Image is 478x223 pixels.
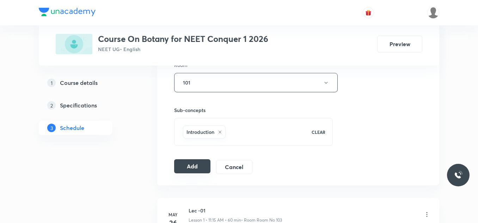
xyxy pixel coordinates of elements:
[312,129,325,135] p: CLEAR
[39,8,96,18] a: Company Logo
[174,106,333,114] h6: Sub-concepts
[39,76,135,90] a: 1Course details
[186,128,214,136] h6: Introduction
[47,79,56,87] p: 1
[56,34,92,54] img: 18616CB6-FA90-4A5B-9838-6318C3FB69D0_plus.png
[174,159,210,173] button: Add
[60,124,84,132] h5: Schedule
[98,34,268,44] h3: Course On Botany for NEET Conquer 1 2026
[60,101,97,110] h5: Specifications
[39,98,135,112] a: 2Specifications
[216,160,252,174] button: Cancel
[174,73,338,92] button: 101
[166,211,180,218] h6: May
[39,8,96,16] img: Company Logo
[365,10,372,16] img: avatar
[98,45,268,53] p: NEET UG • English
[377,36,422,52] button: Preview
[189,207,282,214] h6: Lec -01
[454,171,462,179] img: ttu
[60,79,98,87] h5: Course details
[47,101,56,110] p: 2
[363,7,374,18] button: avatar
[47,124,56,132] p: 3
[427,7,439,19] img: Saniya Tarannum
